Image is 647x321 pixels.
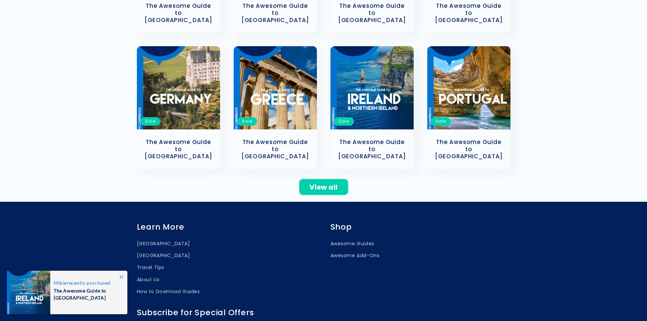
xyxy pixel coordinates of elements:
[137,262,165,273] a: Travel Tips
[144,139,213,160] a: The Awesome Guide to [GEOGRAPHIC_DATA]
[137,308,462,318] h2: Subscribe for Special Offers
[330,239,374,250] a: Awesome Guides
[54,280,67,286] span: Mikie
[54,280,120,286] span: recently purchased
[330,250,380,262] a: Awesome Add-Ons
[137,239,190,250] a: [GEOGRAPHIC_DATA]
[240,139,310,160] a: The Awesome Guide to [GEOGRAPHIC_DATA]
[434,2,504,23] a: The Awesome Guide to [GEOGRAPHIC_DATA]
[54,286,120,301] span: The Awesome Guide to [GEOGRAPHIC_DATA]
[434,139,504,160] a: The Awesome Guide to [GEOGRAPHIC_DATA]
[299,179,348,195] a: View all products in the Awesome Guides collection
[144,2,213,23] a: The Awesome Guide to [GEOGRAPHIC_DATA]
[137,250,190,262] a: [GEOGRAPHIC_DATA]
[137,286,200,298] a: How to Download Guides
[240,2,310,23] a: The Awesome Guide to [GEOGRAPHIC_DATA]
[137,222,317,232] h2: Learn More
[337,139,407,160] a: The Awesome Guide to [GEOGRAPHIC_DATA]
[137,274,160,286] a: About Us
[330,222,510,232] h2: Shop
[337,2,407,23] a: The Awesome Guide to [GEOGRAPHIC_DATA]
